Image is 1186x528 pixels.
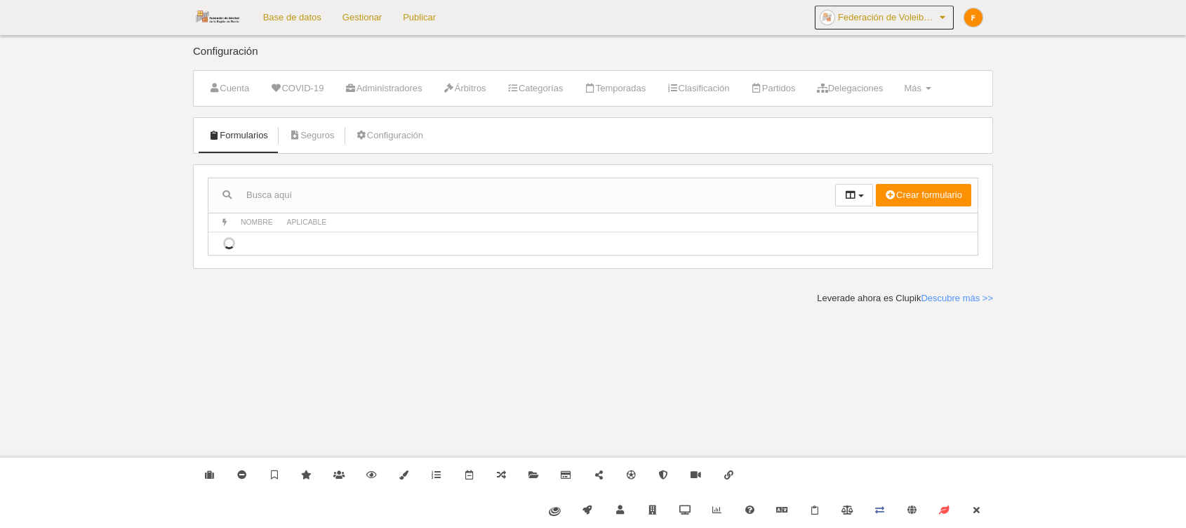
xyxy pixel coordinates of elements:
span: Aplicable [287,218,327,226]
span: Más [904,83,921,93]
img: c2l6ZT0zMHgzMCZmcz05JnRleHQ9RiZiZz1mYjhjMDA%3D.png [964,8,982,27]
a: Formularios [201,125,276,146]
a: Seguros [281,125,342,146]
a: Administradores [337,78,429,99]
img: OazHODiFHzb9.30x30.jpg [820,11,834,25]
input: Busca aquí [208,185,835,206]
a: Descubre más >> [921,293,993,303]
a: Árbitros [436,78,494,99]
a: Más [896,78,938,99]
span: Nombre [241,218,273,226]
a: Cuenta [201,78,257,99]
a: Federación de Voleibol de la [GEOGRAPHIC_DATA][PERSON_NAME] [815,6,954,29]
a: Categorías [500,78,571,99]
a: COVID-19 [262,78,331,99]
button: Crear formulario [876,184,971,206]
a: Partidos [743,78,804,99]
div: Leverade ahora es Clupik [817,292,993,305]
a: Clasificación [659,78,737,99]
a: Temporadas [576,78,653,99]
div: Configuración [193,46,993,70]
a: Configuración [348,125,431,146]
span: Federación de Voleibol de la [GEOGRAPHIC_DATA][PERSON_NAME] [838,11,936,25]
img: fiware.svg [549,507,561,516]
a: Delegaciones [808,78,891,99]
img: Federación de Voleibol de la Región de Murcia [194,8,241,25]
